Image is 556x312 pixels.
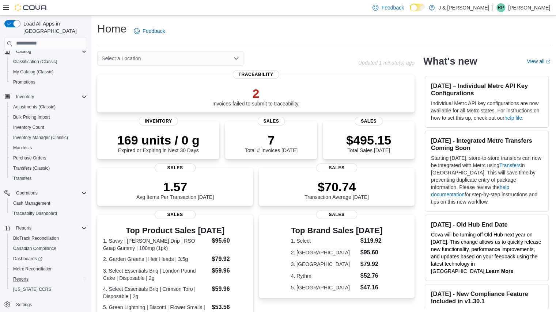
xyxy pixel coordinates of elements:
h1: Home [97,22,126,36]
button: Promotions [7,77,90,87]
span: Purchase Orders [13,155,46,161]
button: Reports [1,223,90,233]
span: Settings [13,300,87,309]
svg: External link [546,59,550,64]
h3: [DATE] – Individual Metrc API Key Configurations [431,82,542,97]
button: Inventory Count [7,122,90,132]
button: Traceabilty Dashboard [7,208,90,219]
a: Reports [10,275,31,284]
span: RP [498,3,504,12]
span: Inventory Count [13,124,44,130]
span: Metrc Reconciliation [10,265,87,273]
span: Dashboards [10,254,87,263]
p: Individual Metrc API key configurations are now available for all Metrc states. For instructions ... [431,100,542,122]
span: [US_STATE] CCRS [13,286,51,292]
button: Operations [13,189,41,197]
span: Sales [355,117,382,126]
p: 169 units / 0 g [117,133,200,147]
span: Adjustments (Classic) [13,104,56,110]
span: Sales [316,210,357,219]
span: Sales [155,163,196,172]
button: Inventory Manager (Classic) [7,132,90,143]
p: Updated 1 minute(s) ago [358,60,415,66]
dd: $95.60 [212,236,247,245]
span: My Catalog (Classic) [13,69,54,75]
a: Learn More [485,268,513,274]
a: Transfers [10,174,34,183]
dt: 1. Savvy | [PERSON_NAME] Drip | RSO Guap Gummy | 100mg (1pk) [103,237,209,252]
dd: $95.60 [360,248,383,257]
a: Adjustments (Classic) [10,103,58,111]
span: Promotions [13,79,35,85]
dd: $59.96 [212,266,247,275]
span: Manifests [10,143,87,152]
button: Classification (Classic) [7,57,90,67]
a: Transfers (Classic) [10,164,53,173]
span: Operations [13,189,87,197]
h3: [DATE] - Old Hub End Date [431,221,542,228]
span: Transfers [13,176,31,181]
span: Bulk Pricing Import [10,113,87,122]
span: Reports [13,276,29,282]
button: Metrc Reconciliation [7,264,90,274]
button: Inventory [13,92,37,101]
span: Dark Mode [410,11,410,12]
span: Feedback [143,27,165,35]
p: | [492,3,493,12]
span: Reports [16,225,31,231]
div: Avg Items Per Transaction [DATE] [136,180,214,200]
span: Promotions [10,78,87,86]
dd: $59.96 [212,285,247,293]
span: Reports [13,224,87,232]
a: Feedback [370,0,406,15]
span: Sales [316,163,357,172]
span: Metrc Reconciliation [13,266,53,272]
span: Classification (Classic) [13,59,57,65]
a: Settings [13,300,35,309]
span: Inventory [13,92,87,101]
dt: 3. [GEOGRAPHIC_DATA] [291,261,358,268]
span: Dashboards [13,256,42,262]
div: Total # Invoices [DATE] [245,133,297,153]
span: Traceabilty Dashboard [13,211,57,216]
span: Adjustments (Classic) [10,103,87,111]
span: Inventory Manager (Classic) [13,135,68,140]
span: Inventory Count [10,123,87,132]
dt: 3. Select Essentials Briq | London Pound Cake | Disposable | 2g [103,267,209,282]
button: Transfers [7,173,90,184]
a: Dashboards [10,254,45,263]
a: Metrc Reconciliation [10,265,56,273]
span: My Catalog (Classic) [10,68,87,76]
div: Raj Patel [496,3,505,12]
a: Purchase Orders [10,154,49,162]
span: Inventory [139,117,178,126]
button: Purchase Orders [7,153,90,163]
p: Starting [DATE], store-to-store transfers can now be integrated with Metrc using in [GEOGRAPHIC_D... [431,154,542,205]
a: Dashboards [7,254,90,264]
span: BioTrack Reconciliation [13,235,59,241]
button: [US_STATE] CCRS [7,284,90,294]
span: Transfers (Classic) [10,164,87,173]
a: Inventory Manager (Classic) [10,133,71,142]
p: $495.15 [346,133,391,147]
a: View allExternal link [527,58,550,64]
button: BioTrack Reconciliation [7,233,90,243]
span: Cash Management [13,200,50,206]
dt: 4. Rythm [291,272,358,280]
button: Catalog [13,47,34,56]
div: Invoices failed to submit to traceability. [212,86,300,107]
a: Cash Management [10,199,53,208]
h3: [DATE] - Integrated Metrc Transfers Coming Soon [431,137,542,151]
a: My Catalog (Classic) [10,68,57,76]
span: Cova will be turning off Old Hub next year on [DATE]. This change allows us to quickly release ne... [431,232,541,274]
dd: $52.76 [360,271,383,280]
button: Bulk Pricing Import [7,112,90,122]
dt: 1. Select [291,237,358,244]
p: [PERSON_NAME] [508,3,550,12]
a: BioTrack Reconciliation [10,234,62,243]
span: Catalog [13,47,87,56]
span: Traceability [232,70,279,79]
dt: 4. Select Essentials Briq | Crimson Toro | Disposable | 2g [103,285,209,300]
a: Transfers [499,162,521,168]
dt: 2. Garden Greens | Heir Heads | 3.5g [103,255,209,263]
